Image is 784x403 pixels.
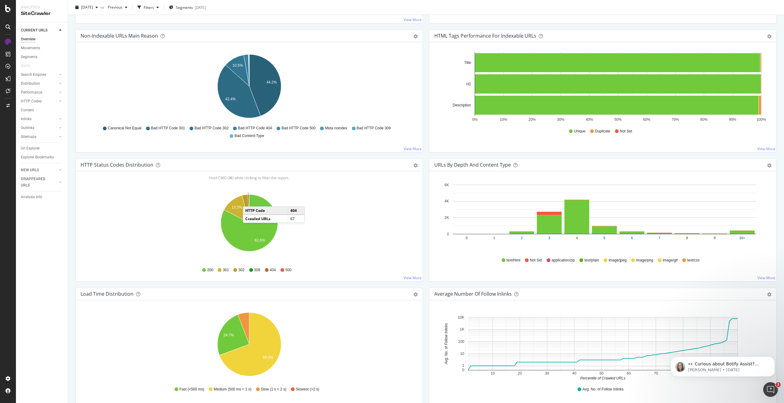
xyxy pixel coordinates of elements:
[41,191,81,215] button: Messages
[631,236,633,240] text: 6
[27,103,66,109] div: Customer Support
[672,117,679,122] text: 70%
[586,117,593,122] text: 40%
[521,236,522,240] text: 2
[763,382,778,397] iframe: To enrich screen reader interactions, please activate Accessibility in Grammarly extension settings
[458,339,464,344] text: 100
[654,371,658,375] text: 70
[658,236,660,240] text: 7
[714,236,715,240] text: 9
[21,154,63,161] a: Explorer Bookmarks
[21,80,57,87] a: Distribution
[447,232,449,236] text: 0
[195,5,206,10] div: [DATE]
[21,167,39,173] div: NEW URLS
[105,2,130,12] button: Previous
[108,126,141,131] span: Canonical Not Equal
[663,258,678,263] span: image/gif
[281,126,315,131] span: Bad HTTP Code 500
[288,207,304,215] td: 404
[21,89,57,96] a: Performance
[13,123,103,129] div: Ask a question
[462,364,464,368] text: 1
[599,371,604,375] text: 50
[413,34,418,39] div: gear
[73,2,100,12] button: [DATE]
[643,117,650,122] text: 60%
[21,98,42,105] div: HTTP Codes
[243,207,288,215] td: HTTP Code
[238,268,244,273] span: 302
[729,117,736,122] text: 90%
[13,164,103,170] div: Integrating Web Traffic Data
[81,52,418,123] svg: A chart.
[266,80,277,84] text: 44.2%
[557,117,564,122] text: 30%
[757,146,775,151] a: View More
[96,10,108,22] img: Profile image for Jessica
[493,236,495,240] text: 1
[584,258,599,263] span: text/plain
[580,376,625,380] text: Percentile of Crawled URLs
[595,129,610,134] span: Duplicate
[13,150,50,156] span: Search for help
[9,161,114,172] div: Integrating Web Traffic Data
[21,5,63,10] div: Analytics
[223,268,229,273] span: 301
[767,163,771,168] div: gear
[687,258,700,263] span: text/css
[21,176,52,189] div: DISAPPEARED URLS
[224,333,234,337] text: 24.7%
[13,206,27,210] span: Home
[263,355,273,360] text: 69.4%
[21,116,57,122] a: Inlinks
[225,97,236,101] text: 42.4%
[13,87,110,94] div: Recent message
[81,191,418,262] div: A chart.
[254,238,265,242] text: 82.6%
[460,352,465,356] text: 10
[81,162,153,168] div: HTTP Status Codes Distribution
[21,145,40,152] div: Url Explorer
[21,72,46,78] div: Search Engines
[81,5,93,10] span: 2025 Aug. 9th
[434,291,512,297] div: Average Number of Follow Inlinks
[6,117,116,141] div: Ask a questionAI Agent and team can help
[167,2,208,12] button: Segments[DATE]
[582,387,624,392] span: Avg. No. of Follow Inlinks
[434,52,771,123] svg: A chart.
[81,310,418,381] svg: A chart.
[686,236,688,240] text: 8
[572,371,576,375] text: 40
[151,126,185,131] span: Bad HTTP Code 301
[207,268,213,273] span: 200
[12,64,110,75] p: How can we help?
[464,61,471,65] text: Title
[325,126,347,131] span: Meta noindex
[661,344,784,386] iframe: Intercom notifications message
[238,126,272,131] span: Bad HTTP Code 404
[13,186,103,193] div: Understanding AI Bot Data in Botify
[444,199,449,203] text: 4K
[179,387,204,392] span: Fast (<500 ms)
[404,17,422,22] a: View More
[21,125,57,131] a: Outlinks
[21,27,47,34] div: CURRENT URLS
[545,371,549,375] text: 30
[434,310,771,381] div: A chart.
[491,371,495,375] text: 10
[194,126,228,131] span: Bad HTTP Code 302
[462,368,464,372] text: 0
[472,117,478,122] text: 0%
[13,175,103,181] div: Status Codes and Network Errors
[444,183,449,187] text: 6K
[757,275,775,280] a: View More
[21,89,42,96] div: Performance
[518,371,522,375] text: 20
[466,236,467,240] text: 0
[9,172,114,184] div: Status Codes and Network Errors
